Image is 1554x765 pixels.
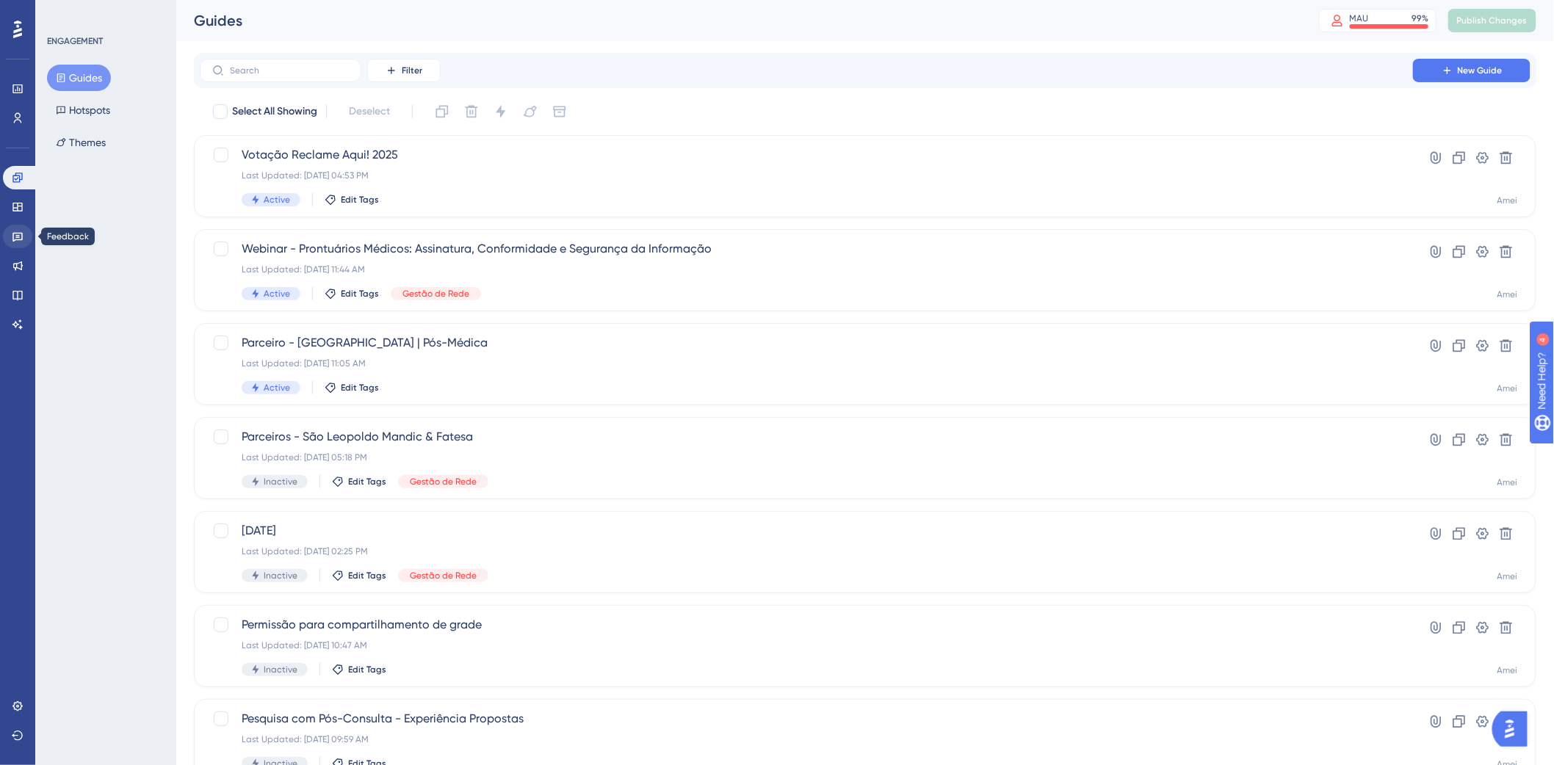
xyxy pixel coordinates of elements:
[47,35,103,47] div: ENGAGEMENT
[348,664,386,675] span: Edit Tags
[1497,664,1518,676] div: Amei
[232,103,317,120] span: Select All Showing
[242,733,1371,745] div: Last Updated: [DATE] 09:59 AM
[348,570,386,581] span: Edit Tags
[242,639,1371,651] div: Last Updated: [DATE] 10:47 AM
[332,570,386,581] button: Edit Tags
[341,288,379,300] span: Edit Tags
[367,59,441,82] button: Filter
[1412,12,1429,24] div: 99 %
[264,288,290,300] span: Active
[349,103,390,120] span: Deselect
[264,570,297,581] span: Inactive
[264,476,297,487] span: Inactive
[341,382,379,394] span: Edit Tags
[1497,195,1518,206] div: Amei
[194,10,1282,31] div: Guides
[341,194,379,206] span: Edit Tags
[35,4,92,21] span: Need Help?
[332,476,386,487] button: Edit Tags
[230,65,349,76] input: Search
[264,664,297,675] span: Inactive
[1497,570,1518,582] div: Amei
[264,382,290,394] span: Active
[242,240,1371,258] span: Webinar - Prontuários Médicos: Assinatura, Conformidade e Segurança da Informação
[47,129,115,156] button: Themes
[1457,15,1528,26] span: Publish Changes
[101,7,106,19] div: 4
[1448,9,1536,32] button: Publish Changes
[242,522,1371,540] span: [DATE]
[348,476,386,487] span: Edit Tags
[242,452,1371,463] div: Last Updated: [DATE] 05:18 PM
[242,710,1371,728] span: Pesquisa com Pós-Consulta - Experiência Propostas
[1350,12,1369,24] div: MAU
[410,570,477,581] span: Gestão de Rede
[242,358,1371,369] div: Last Updated: [DATE] 11:05 AM
[325,288,379,300] button: Edit Tags
[402,288,469,300] span: Gestão de Rede
[1497,382,1518,394] div: Amei
[242,334,1371,352] span: Parceiro - [GEOGRAPHIC_DATA] | Pós-Médica
[242,545,1371,557] div: Last Updated: [DATE] 02:25 PM
[410,476,477,487] span: Gestão de Rede
[242,264,1371,275] div: Last Updated: [DATE] 11:44 AM
[1413,59,1530,82] button: New Guide
[325,194,379,206] button: Edit Tags
[242,428,1371,446] span: Parceiros - São Leopoldo Mandic & Fatesa
[332,664,386,675] button: Edit Tags
[1497,289,1518,300] div: Amei
[336,98,403,125] button: Deselect
[1497,476,1518,488] div: Amei
[325,382,379,394] button: Edit Tags
[264,194,290,206] span: Active
[47,97,119,123] button: Hotspots
[242,616,1371,634] span: Permissão para compartilhamento de grade
[242,146,1371,164] span: Votação Reclame Aqui! 2025
[402,65,422,76] span: Filter
[1458,65,1503,76] span: New Guide
[47,65,111,91] button: Guides
[1492,707,1536,751] iframe: UserGuiding AI Assistant Launcher
[242,170,1371,181] div: Last Updated: [DATE] 04:53 PM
